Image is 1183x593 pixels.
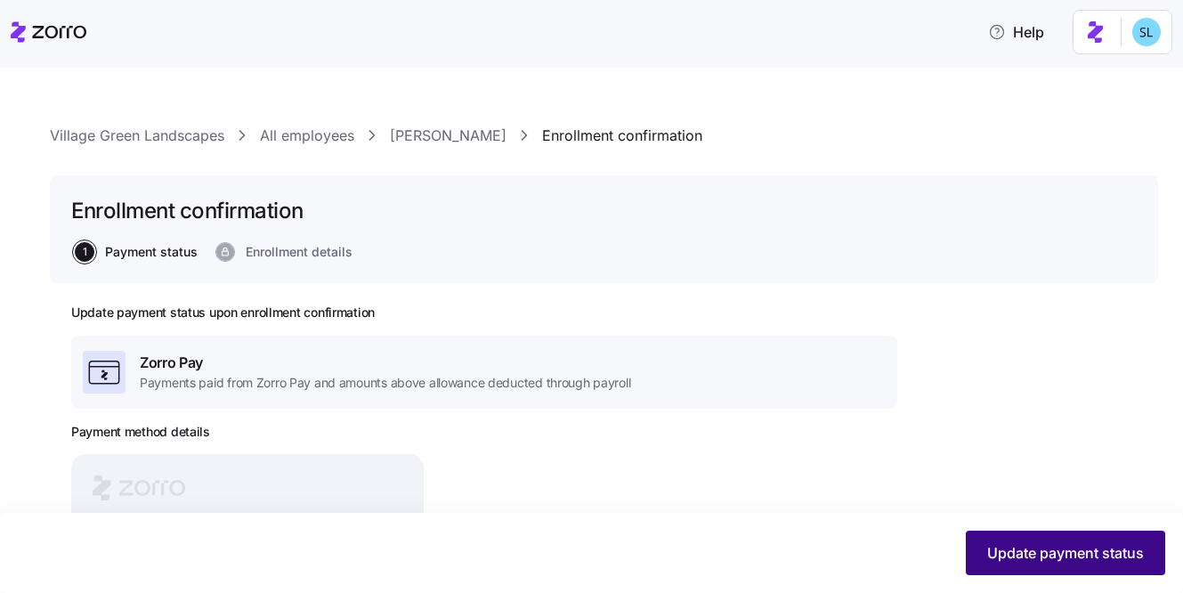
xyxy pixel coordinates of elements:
[966,531,1165,575] button: Update payment status
[1132,18,1161,46] img: 7c620d928e46699fcfb78cede4daf1d1
[75,242,94,262] span: 1
[75,242,198,262] button: 1Payment status
[260,125,354,147] a: All employees
[390,125,506,147] a: [PERSON_NAME]
[988,21,1044,43] span: Help
[246,246,352,258] span: Enrollment details
[140,374,630,392] span: Payments paid from Zorro Pay and amounts above allowance deducted through payroll
[987,542,1144,564] span: Update payment status
[215,242,352,262] button: Enrollment details
[542,125,702,147] a: Enrollment confirmation
[50,125,224,147] a: Village Green Landscapes
[105,246,198,258] span: Payment status
[71,305,897,321] h2: Update payment status upon enrollment confirmation
[71,197,304,224] h1: Enrollment confirmation
[974,14,1058,50] button: Help
[71,423,210,441] h3: Payment method details
[140,352,630,374] span: Zorro Pay
[71,242,198,262] a: 1Payment status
